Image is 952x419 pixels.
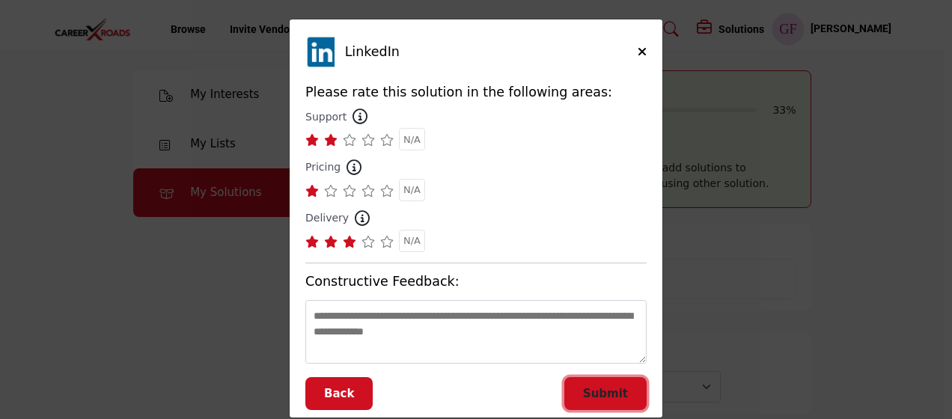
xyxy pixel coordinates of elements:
[305,85,647,100] h5: Please rate this solution in the following areas:
[305,274,647,290] h5: Constructive Feedback:
[403,134,421,145] span: N/A
[403,235,421,246] span: N/A
[347,167,361,168] i: How would you rate their pricing?
[403,184,421,195] span: N/A
[305,377,373,411] button: Back
[353,116,367,117] i: How would you rate their support?
[583,387,628,400] span: Submit
[324,387,354,400] span: Back
[305,111,347,123] h6: How would you rate their support?
[638,44,647,60] button: Close
[305,35,339,69] img: LinkedIn Logo
[305,212,349,224] h6: How would you rate their delivery?
[345,44,638,60] h5: LinkedIn
[564,377,647,411] button: Submit
[305,161,341,174] h6: How would you rate their pricing?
